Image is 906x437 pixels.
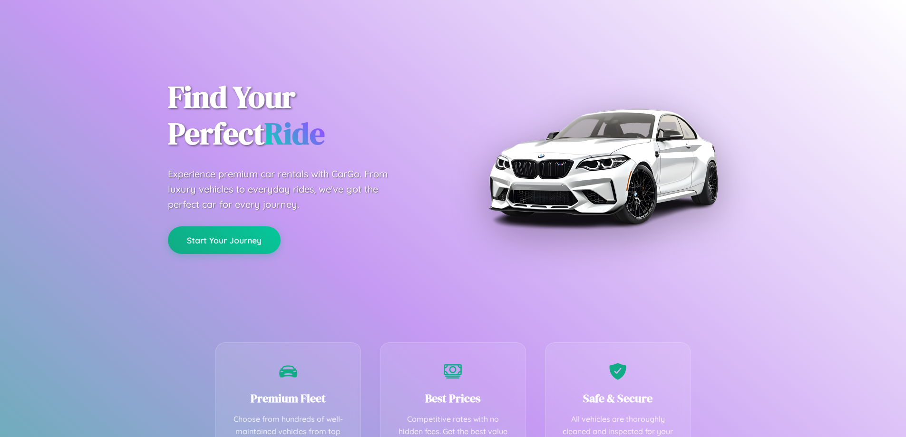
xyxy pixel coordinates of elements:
[560,390,676,406] h3: Safe & Secure
[168,166,406,212] p: Experience premium car rentals with CarGo. From luxury vehicles to everyday rides, we've got the ...
[230,390,347,406] h3: Premium Fleet
[168,226,281,254] button: Start Your Journey
[168,79,439,152] h1: Find Your Perfect
[395,390,511,406] h3: Best Prices
[484,48,722,285] img: Premium BMW car rental vehicle
[264,113,325,154] span: Ride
